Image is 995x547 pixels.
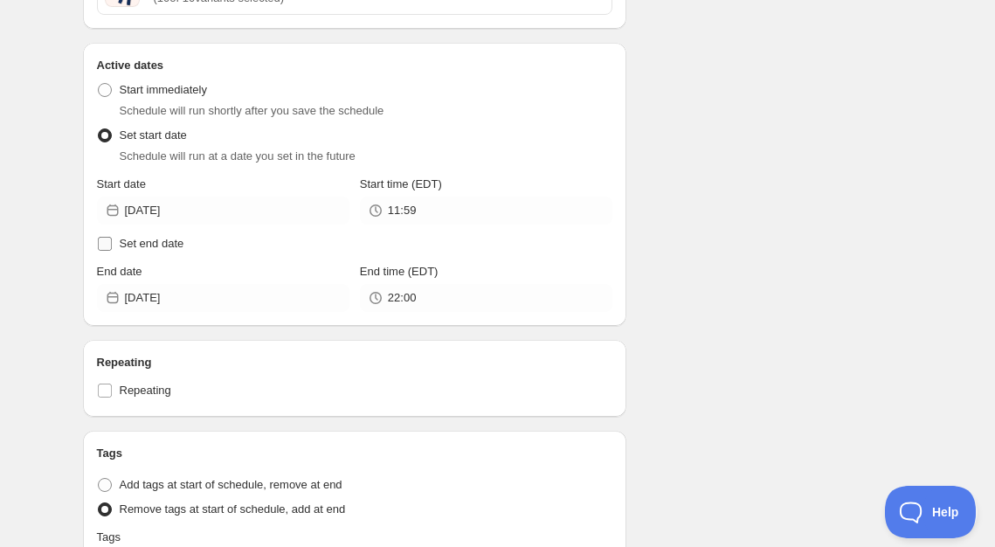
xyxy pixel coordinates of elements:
[120,83,207,96] span: Start immediately
[120,128,187,142] span: Set start date
[120,478,342,491] span: Add tags at start of schedule, remove at end
[120,384,171,397] span: Repeating
[97,265,142,278] span: End date
[120,237,184,250] span: Set end date
[97,177,146,190] span: Start date
[97,57,613,74] h2: Active dates
[120,149,356,163] span: Schedule will run at a date you set in the future
[360,177,442,190] span: Start time (EDT)
[360,265,439,278] span: End time (EDT)
[97,445,613,462] h2: Tags
[885,486,978,538] iframe: Toggle Customer Support
[97,529,121,546] p: Tags
[120,104,384,117] span: Schedule will run shortly after you save the schedule
[97,354,613,371] h2: Repeating
[120,502,346,516] span: Remove tags at start of schedule, add at end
